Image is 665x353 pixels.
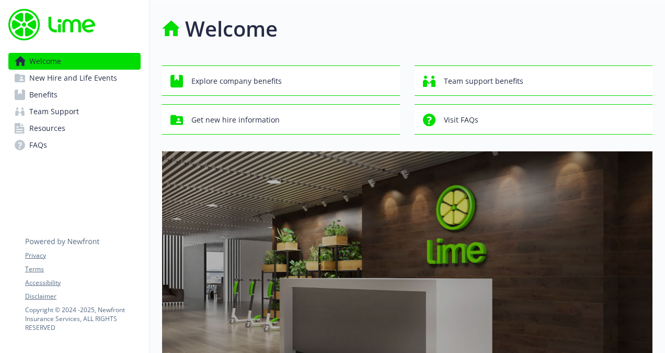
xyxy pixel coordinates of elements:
a: Disclaimer [25,292,140,301]
button: Get new hire information [162,104,400,135]
span: New Hire and Life Events [29,70,117,86]
a: Welcome [8,53,141,70]
a: Resources [8,120,141,137]
a: FAQs [8,137,141,153]
a: Benefits [8,86,141,103]
a: New Hire and Life Events [8,70,141,86]
span: Visit FAQs [444,110,478,130]
p: Copyright © 2024 - 2025 , Newfront Insurance Services, ALL RIGHTS RESERVED [25,305,140,332]
a: Privacy [25,251,140,260]
button: Explore company benefits [162,65,400,96]
span: Get new hire information [191,110,280,130]
span: Explore company benefits [191,71,282,91]
span: FAQs [29,137,47,153]
a: Accessibility [25,278,140,288]
button: Team support benefits [415,65,652,96]
span: Resources [29,120,65,137]
span: Team support benefits [444,71,523,91]
span: Benefits [29,86,58,103]
span: Welcome [29,53,61,70]
span: Team Support [29,103,79,120]
button: Visit FAQs [415,104,652,135]
a: Team Support [8,103,141,120]
a: Terms [25,264,140,274]
h1: Welcome [185,13,278,45]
